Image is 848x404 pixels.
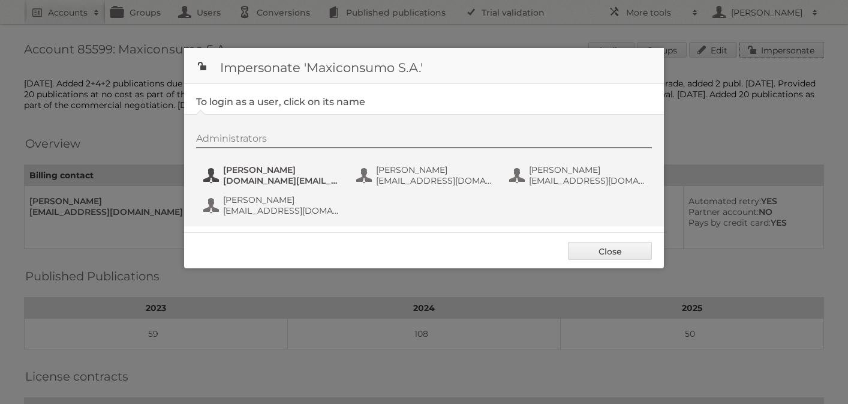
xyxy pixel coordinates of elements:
span: [DOMAIN_NAME][EMAIL_ADDRESS][DOMAIN_NAME] [223,175,339,186]
legend: To login as a user, click on its name [196,96,365,107]
span: [EMAIL_ADDRESS][DOMAIN_NAME] [223,205,339,216]
span: [EMAIL_ADDRESS][DOMAIN_NAME] [529,175,645,186]
button: [PERSON_NAME] [EMAIL_ADDRESS][DOMAIN_NAME] [355,163,496,187]
span: [PERSON_NAME] [223,194,339,205]
span: [PERSON_NAME] [529,164,645,175]
span: [PERSON_NAME] [376,164,492,175]
button: [PERSON_NAME] [DOMAIN_NAME][EMAIL_ADDRESS][DOMAIN_NAME] [202,163,343,187]
span: [EMAIL_ADDRESS][DOMAIN_NAME] [376,175,492,186]
div: Administrators [196,133,652,148]
button: [PERSON_NAME] [EMAIL_ADDRESS][DOMAIN_NAME] [202,193,343,217]
button: [PERSON_NAME] [EMAIL_ADDRESS][DOMAIN_NAME] [508,163,649,187]
span: [PERSON_NAME] [223,164,339,175]
a: Close [568,242,652,260]
h1: Impersonate 'Maxiconsumo S.A.' [184,48,664,84]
